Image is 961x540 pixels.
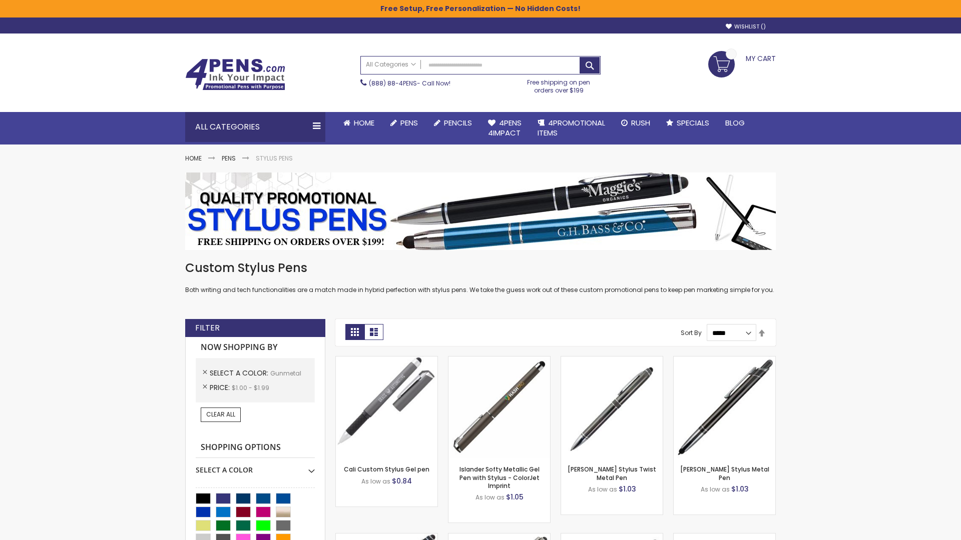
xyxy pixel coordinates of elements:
[488,117,522,138] span: 4Pens 4impact
[369,79,417,87] a: (888) 88-4PENS
[459,465,540,489] a: Islander Softy Metallic Gel Pen with Stylus - ColorJet Imprint
[336,356,437,364] a: Cali Custom Stylus Gel pen-Gunmetal
[561,356,663,364] a: Colter Stylus Twist Metal Pen-Gunmetal
[613,112,658,134] a: Rush
[619,484,636,494] span: $1.03
[210,382,232,392] span: Price
[392,476,412,486] span: $0.84
[538,117,605,138] span: 4PROMOTIONAL ITEMS
[206,410,235,418] span: Clear All
[448,356,550,458] img: Islander Softy Metallic Gel Pen with Stylus - ColorJet Imprint-Gunmetal
[256,154,293,162] strong: Stylus Pens
[336,356,437,458] img: Cali Custom Stylus Gel pen-Gunmetal
[426,112,480,134] a: Pencils
[345,324,364,340] strong: Grid
[232,383,269,392] span: $1.00 - $1.99
[400,117,418,128] span: Pens
[382,112,426,134] a: Pens
[681,328,702,337] label: Sort By
[195,322,220,333] strong: Filter
[588,485,617,493] span: As low as
[210,368,270,378] span: Select A Color
[731,484,749,494] span: $1.03
[517,74,601,94] div: Free shipping on pen orders over $199
[568,465,656,481] a: [PERSON_NAME] Stylus Twist Metal Pen
[196,458,315,475] div: Select A Color
[335,112,382,134] a: Home
[185,260,776,294] div: Both writing and tech functionalities are a match made in hybrid perfection with stylus pens. We ...
[717,112,753,134] a: Blog
[530,112,613,144] a: 4PROMOTIONALITEMS
[475,493,505,501] span: As low as
[361,56,421,73] a: All Categories
[185,154,202,162] a: Home
[270,369,301,377] span: Gunmetal
[222,154,236,162] a: Pens
[480,112,530,144] a: 4Pens4impact
[185,260,776,276] h1: Custom Stylus Pens
[366,60,416,68] span: All Categories
[196,437,315,458] strong: Shopping Options
[185,58,285,90] img: 4Pens Custom Pens and Promotional Products
[725,117,745,128] span: Blog
[185,112,325,142] div: All Categories
[726,23,766,30] a: Wishlist
[196,337,315,358] strong: Now Shopping by
[701,485,730,493] span: As low as
[369,79,450,87] span: - Call Now!
[561,356,663,458] img: Colter Stylus Twist Metal Pen-Gunmetal
[674,356,775,458] img: Olson Stylus Metal Pen-Gunmetal
[677,117,709,128] span: Specials
[201,407,241,421] a: Clear All
[506,492,524,502] span: $1.05
[185,172,776,250] img: Stylus Pens
[448,356,550,364] a: Islander Softy Metallic Gel Pen with Stylus - ColorJet Imprint-Gunmetal
[444,117,472,128] span: Pencils
[658,112,717,134] a: Specials
[631,117,650,128] span: Rush
[680,465,769,481] a: [PERSON_NAME] Stylus Metal Pen
[361,477,390,485] span: As low as
[674,356,775,364] a: Olson Stylus Metal Pen-Gunmetal
[344,465,429,473] a: Cali Custom Stylus Gel pen
[354,117,374,128] span: Home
